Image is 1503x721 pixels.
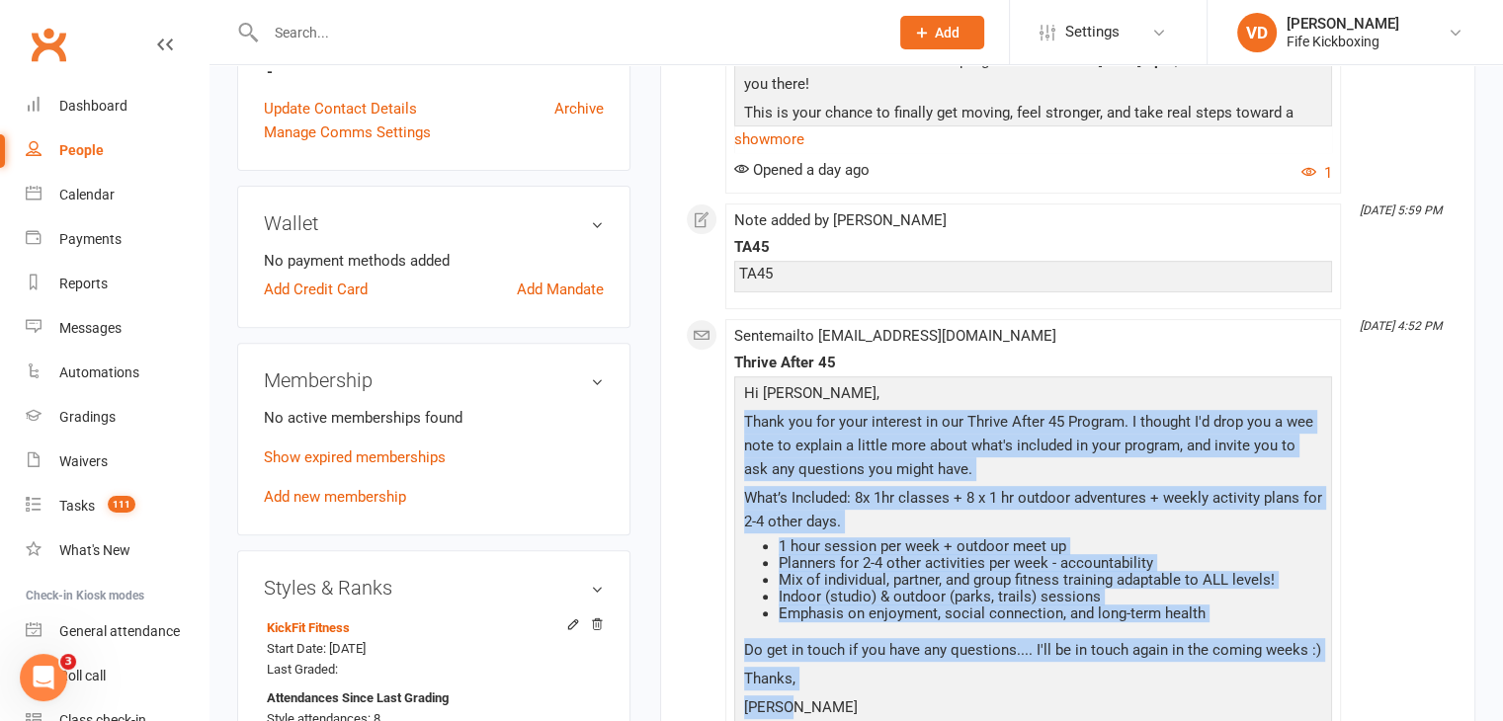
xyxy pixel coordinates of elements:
[264,97,417,120] a: Update Contact Details
[26,528,209,573] a: What's New
[59,498,95,514] div: Tasks
[26,262,209,306] a: Reports
[264,488,406,506] a: Add new membership
[59,453,108,469] div: Waivers
[60,654,76,670] span: 3
[739,667,1327,695] p: Thanks,
[1301,161,1332,185] button: 1
[20,654,67,701] iframe: Intercom live chat
[59,231,122,247] div: Payments
[264,249,604,273] li: No payment methods added
[1065,10,1120,54] span: Settings
[59,364,139,380] div: Automations
[739,638,1327,667] p: Do get in touch if you have any questions.... I'll be in touch again in the coming weeks :)
[1360,319,1442,333] i: [DATE] 4:52 PM
[739,486,1327,538] p: What’s Included: 8x 1hr classes + 8 x 1 hr outdoor adventures + weekly activity plans for 2-4 oth...
[779,555,1327,572] li: Planners for 2-4 other activities per week - accountability
[26,128,209,173] a: People
[264,120,431,144] a: Manage Comms Settings
[739,48,1327,101] p: Great news – our program kicks off on , and we’d love to see you there!
[264,448,446,466] a: Show expired memberships
[26,395,209,440] a: Gradings
[734,327,1056,345] span: Sent email to [EMAIL_ADDRESS][DOMAIN_NAME]
[264,577,604,599] h3: Styles & Ranks
[59,187,115,202] div: Calendar
[59,276,108,291] div: Reports
[267,63,604,81] strong: -
[734,125,1332,153] a: show more
[739,381,1327,410] p: Hi [PERSON_NAME],
[734,161,870,179] span: Opened a day ago
[267,620,350,635] a: KickFit Fitness
[779,589,1327,605] li: Indoor (studio) & outdoor (parks, trails) sessions
[59,320,122,336] div: Messages
[734,239,1332,256] div: TA45
[24,20,73,69] a: Clubworx
[779,572,1327,589] li: Mix of individual, partner, and group fitness training adaptable to ALL levels!
[1360,203,1442,217] i: [DATE] 5:59 PM
[59,623,180,639] div: General attendance
[26,440,209,484] a: Waivers
[554,97,604,120] a: Archive
[267,688,449,709] strong: Attendances Since Last Grading
[26,609,209,654] a: General attendance kiosk mode
[739,410,1327,486] p: Thank you for your interest in our Thrive After 45 Program. I thought I'd drop you a wee note to ...
[59,668,106,683] div: Roll call
[26,654,209,698] a: Roll call
[779,605,1327,622] li: Emphasis on enjoyment, social connection, and long-term health
[26,217,209,262] a: Payments
[26,84,209,128] a: Dashboard
[1287,33,1399,50] div: Fife Kickboxing
[935,25,960,40] span: Add
[1237,13,1277,52] div: VD
[900,16,984,49] button: Add
[26,484,209,528] a: Tasks 111
[264,369,604,391] h3: Membership
[59,142,104,158] div: People
[264,212,604,234] h3: Wallet
[108,496,135,513] span: 111
[59,98,127,114] div: Dashboard
[264,278,368,301] a: Add Credit Card
[26,173,209,217] a: Calendar
[59,409,116,425] div: Gradings
[779,538,1327,555] li: 1 hour session per week + outdoor meet up
[26,351,209,395] a: Automations
[1287,15,1399,33] div: [PERSON_NAME]
[267,662,338,677] span: Last Graded:
[264,406,604,430] p: No active memberships found
[26,306,209,351] a: Messages
[734,212,1332,229] div: Note added by [PERSON_NAME]
[517,278,604,301] a: Add Mandate
[739,101,1327,153] p: This is your chance to finally get moving, feel stronger, and take real steps toward a healthier,...
[59,542,130,558] div: What's New
[267,641,366,656] span: Start Date: [DATE]
[260,19,875,46] input: Search...
[739,266,1327,282] div: TA45
[734,355,1332,371] div: Thrive After 45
